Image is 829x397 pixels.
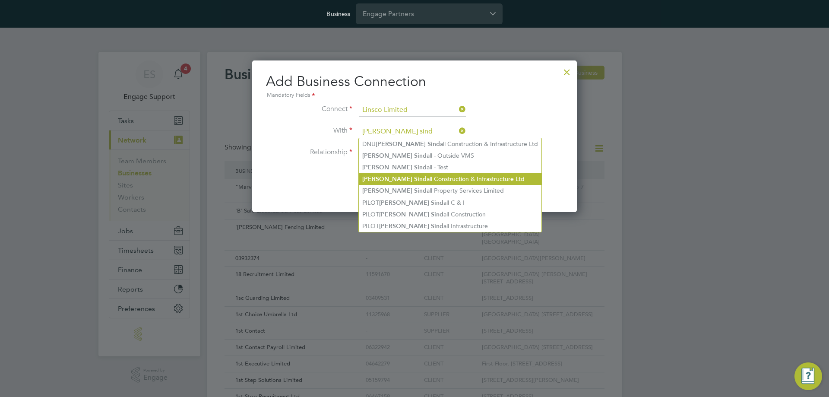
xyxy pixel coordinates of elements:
li: PILOT all Construction [359,209,541,220]
li: all Property Services Limited [359,185,541,197]
b: [PERSON_NAME] [362,164,412,171]
input: Search for... [359,104,466,117]
li: all - Test [359,162,541,173]
button: Engage Resource Center [794,362,822,390]
b: [PERSON_NAME] [379,222,429,230]
b: Sind [431,222,443,230]
b: Sind [414,164,427,171]
h2: Add Business Connection [266,73,563,100]
li: all - Outside VMS [359,150,541,162]
b: Sind [427,140,440,148]
label: With [266,126,352,135]
label: Connect [266,105,352,114]
li: DNU all Construction & Infrastructure Ltd [359,138,541,150]
input: Search for... [359,125,466,138]
b: [PERSON_NAME] [362,152,412,159]
b: [PERSON_NAME] [379,211,429,218]
div: Mandatory Fields [266,91,563,100]
li: PILOT all Infrastructure [359,220,541,232]
b: Sind [431,211,443,218]
b: [PERSON_NAME] [376,140,426,148]
b: Sind [414,175,427,183]
b: Sind [414,187,427,194]
b: [PERSON_NAME] [379,199,429,206]
b: Sind [414,152,427,159]
li: all Construction & Infrastructure Ltd [359,173,541,185]
label: Business [326,10,350,18]
b: Sind [431,199,443,206]
b: [PERSON_NAME] [362,175,412,183]
label: Relationship [266,148,352,157]
b: [PERSON_NAME] [362,187,412,194]
li: PILOT all C & I [359,197,541,209]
